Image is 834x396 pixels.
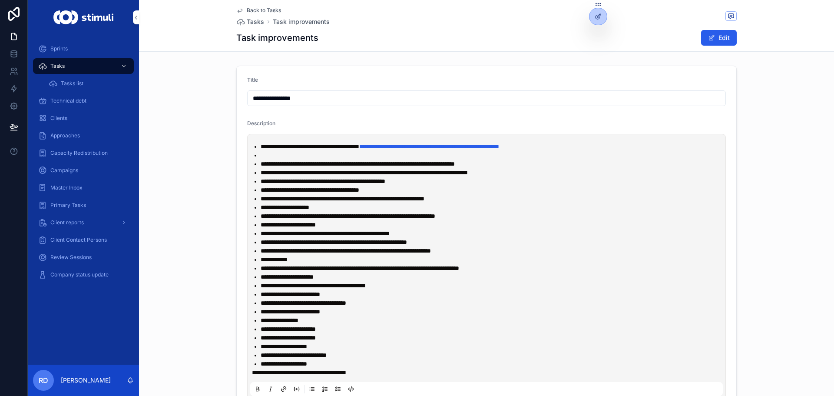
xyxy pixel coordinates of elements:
a: Campaigns [33,163,134,178]
a: Technical debt [33,93,134,109]
a: Capacity Redistribution [33,145,134,161]
a: Tasks [236,17,264,26]
span: Approaches [50,132,80,139]
span: Sprints [50,45,68,52]
span: Description [247,120,275,126]
span: Company status update [50,271,109,278]
a: Tasks list [43,76,134,91]
a: Clients [33,110,134,126]
a: Tasks [33,58,134,74]
span: Client Contact Persons [50,236,107,243]
span: Review Sessions [50,254,92,261]
a: Approaches [33,128,134,143]
a: Client Contact Persons [33,232,134,248]
span: Tasks [247,17,264,26]
span: RD [39,375,48,386]
span: Technical debt [50,97,86,104]
h1: Task improvements [236,32,318,44]
a: Client reports [33,215,134,230]
a: Review Sessions [33,250,134,265]
span: Primary Tasks [50,202,86,209]
a: Master Inbox [33,180,134,196]
a: Sprints [33,41,134,57]
div: scrollable content [28,35,139,294]
span: Campaigns [50,167,78,174]
p: [PERSON_NAME] [61,376,111,385]
span: Client reports [50,219,84,226]
a: Primary Tasks [33,197,134,213]
a: Back to Tasks [236,7,281,14]
span: Capacity Redistribution [50,150,108,156]
button: Edit [701,30,737,46]
a: Company status update [33,267,134,283]
span: Tasks [50,63,65,70]
span: Back to Tasks [247,7,281,14]
span: Master Inbox [50,184,83,191]
img: App logo [53,10,113,24]
span: Tasks list [61,80,83,87]
span: Title [247,77,258,83]
a: Task improvements [273,17,330,26]
span: Clients [50,115,67,122]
